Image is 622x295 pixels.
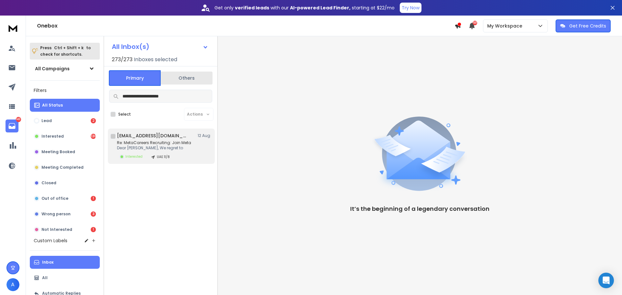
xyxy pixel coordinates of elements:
[30,223,100,236] button: Not Interested1
[125,154,143,159] p: Interested
[6,278,19,291] button: A
[117,145,191,151] p: Dear [PERSON_NAME], We regret to
[42,103,63,108] p: All Status
[41,118,52,123] p: Lead
[117,132,188,139] h1: [EMAIL_ADDRESS][DOMAIN_NAME]
[109,70,161,86] button: Primary
[41,134,64,139] p: Interested
[214,5,395,11] p: Get only with our starting at $22/mo
[6,22,19,34] img: logo
[35,65,70,72] h1: All Campaigns
[473,21,477,25] span: 50
[107,40,213,53] button: All Inbox(s)
[37,22,455,30] h1: Onebox
[161,71,213,85] button: Others
[402,5,420,11] p: Try Now
[400,3,421,13] button: Try Now
[91,118,96,123] div: 2
[30,176,100,189] button: Closed
[34,237,67,244] h3: Custom Labels
[42,275,48,280] p: All
[30,161,100,174] button: Meeting Completed
[6,119,18,132] a: 143
[350,204,490,213] p: It’s the beginning of a legendary conversation
[112,43,149,50] h1: All Inbox(s)
[91,134,96,139] div: 136
[157,154,170,159] p: UAE 11/8
[30,62,100,75] button: All Campaigns
[41,149,75,154] p: Meeting Booked
[91,227,96,232] div: 1
[30,208,100,221] button: Wrong person3
[40,45,91,58] p: Press to check for shortcuts.
[30,192,100,205] button: Out of office1
[30,271,100,284] button: All
[556,19,611,32] button: Get Free Credits
[30,145,100,158] button: Meeting Booked
[134,56,177,63] h3: Inboxes selected
[235,5,269,11] strong: verified leads
[41,165,84,170] p: Meeting Completed
[91,196,96,201] div: 1
[30,99,100,112] button: All Status
[30,114,100,127] button: Lead2
[198,133,212,138] p: 12 Aug
[16,117,21,122] p: 143
[42,260,53,265] p: Inbox
[30,86,100,95] h3: Filters
[112,56,132,63] span: 273 / 273
[30,130,100,143] button: Interested136
[118,112,131,117] label: Select
[41,196,68,201] p: Out of office
[41,180,56,186] p: Closed
[487,23,525,29] p: My Workspace
[569,23,606,29] p: Get Free Credits
[117,140,191,145] p: Re: MetaCareers Recruiting: Join Meta
[598,273,614,288] div: Open Intercom Messenger
[41,211,71,217] p: Wrong person
[30,256,100,269] button: Inbox
[53,44,85,51] span: Ctrl + Shift + k
[91,211,96,217] div: 3
[41,227,72,232] p: Not Interested
[290,5,351,11] strong: AI-powered Lead Finder,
